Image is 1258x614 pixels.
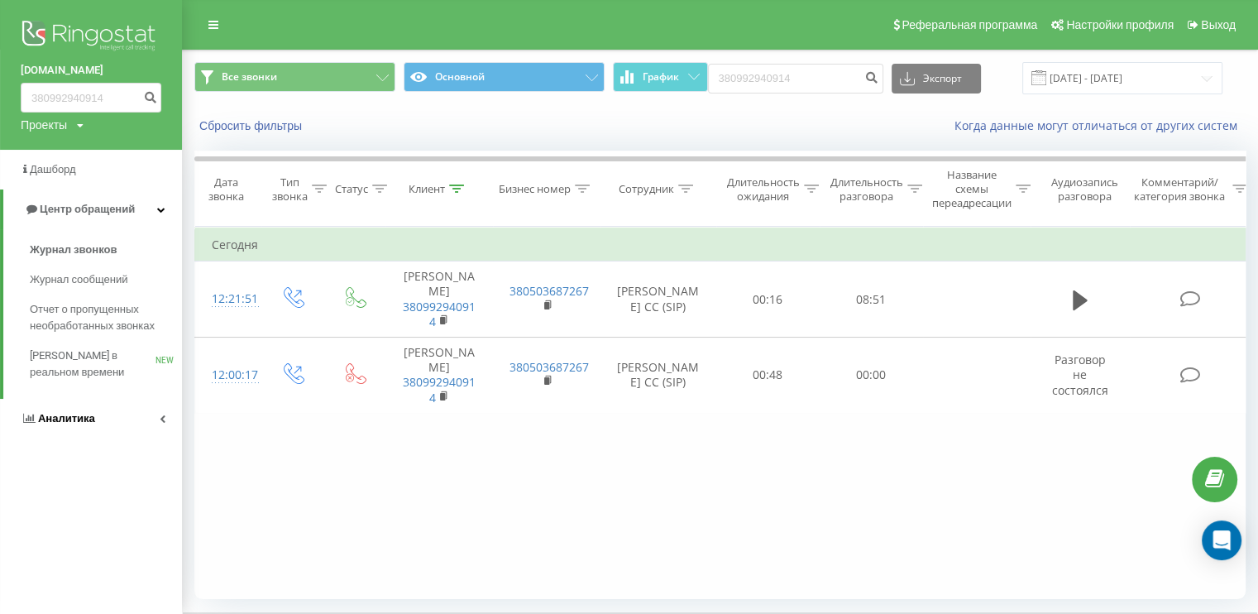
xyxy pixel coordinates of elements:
div: Комментарий/категория звонка [1131,175,1228,204]
input: Поиск по номеру [21,83,161,113]
a: 380503687267 [509,359,589,375]
div: Дата звонка [195,175,256,204]
div: Длительность разговора [830,175,903,204]
td: 08:51 [820,261,923,338]
div: Open Intercom Messenger [1202,520,1241,560]
span: Реферальная программа [902,18,1037,31]
input: Поиск по номеру [708,64,883,94]
span: Аналитика [38,412,95,425]
button: График [613,62,708,92]
div: Проекты [21,117,67,133]
span: График [643,71,679,83]
span: Настройки профиля [1066,18,1174,31]
img: Ringostat logo [21,17,161,58]
span: Разговор не состоялся [1052,352,1108,397]
div: 12:00:17 [212,359,245,391]
div: Аудиозапись разговора [1045,175,1125,204]
a: Журнал сообщений [30,265,182,295]
span: Отчет о пропущенных необработанных звонках [30,301,174,334]
span: Журнал звонков [30,242,117,258]
div: Бизнес номер [499,182,571,196]
button: Сбросить фильтры [194,118,310,133]
a: Центр обращений [3,189,182,229]
a: Журнал звонков [30,235,182,265]
td: 00:48 [716,338,820,414]
button: Экспорт [892,64,981,94]
span: Дашборд [30,163,76,175]
div: Сотрудник [619,182,674,196]
div: Длительность ожидания [727,175,800,204]
a: 380992940914 [403,299,476,329]
span: [PERSON_NAME] в реальном времени [30,348,155,381]
td: [PERSON_NAME] CC (SIP) [600,261,716,338]
a: [PERSON_NAME] в реальном времениNEW [30,341,182,387]
td: 00:00 [820,338,923,414]
button: Основной [404,62,605,92]
span: Журнал сообщений [30,271,127,288]
td: Сегодня [195,228,1254,261]
td: [PERSON_NAME] [385,261,493,338]
td: 00:16 [716,261,820,338]
a: 380992940914 [403,374,476,405]
span: Выход [1201,18,1236,31]
span: Все звонки [222,70,277,84]
div: Клиент [409,182,445,196]
a: [DOMAIN_NAME] [21,62,161,79]
a: Когда данные могут отличаться от других систем [954,118,1246,133]
div: Статус [335,182,368,196]
div: Название схемы переадресации [932,168,1012,210]
a: Отчет о пропущенных необработанных звонках [30,295,182,341]
div: 12:21:51 [212,283,245,315]
div: Тип звонка [272,175,308,204]
a: 380503687267 [509,283,589,299]
td: [PERSON_NAME] [385,338,493,414]
td: [PERSON_NAME] CC (SIP) [600,338,716,414]
span: Центр обращений [40,203,135,215]
button: Все звонки [194,62,395,92]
